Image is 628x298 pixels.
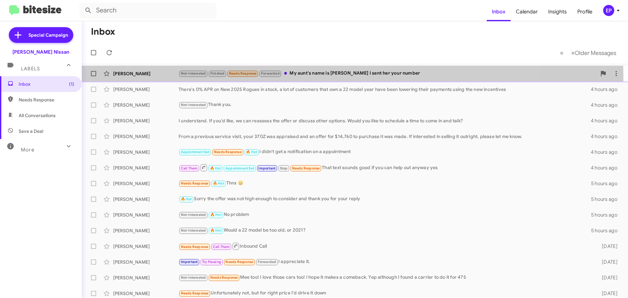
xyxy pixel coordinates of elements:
div: No problem [179,211,591,219]
span: Needs Response [292,166,320,170]
button: Next [567,46,620,60]
div: [PERSON_NAME] [113,70,179,77]
span: Needs Response [225,260,253,264]
span: Important [258,166,275,170]
input: Search [79,3,217,18]
div: 5 hours ago [591,180,623,187]
span: » [571,49,575,57]
span: Needs Response [181,245,209,249]
div: [PERSON_NAME] [113,290,179,297]
div: Unfortunately not, but for right price I'd drive it down [179,289,591,297]
div: [PERSON_NAME] [113,180,179,187]
span: Stop [280,166,288,170]
div: [PERSON_NAME] [113,243,179,250]
div: Thank you. [179,101,591,109]
span: « [560,49,564,57]
div: [DATE] [591,243,623,250]
div: Sorry the offer was not high enough to consider and thank you for your reply [179,195,591,203]
div: [DATE] [591,290,623,297]
span: (1) [69,81,74,87]
span: Inbox [19,81,74,87]
div: [PERSON_NAME] [113,117,179,124]
span: Save a Deal [19,128,43,134]
div: Would a 22 model be too old, or 2021? [179,227,591,234]
div: [PERSON_NAME] [113,133,179,140]
span: Forwarded [256,259,278,265]
span: Labels [21,66,40,72]
div: Mee too! I love those cars too! I hope it makes a comeback. Yep although I found a carrier to do ... [179,274,591,281]
span: Calendar [511,2,543,21]
span: Not-Interested [181,228,206,233]
div: [PERSON_NAME] [113,227,179,234]
span: 🔥 Hot [210,228,221,233]
div: My aunt's name is [PERSON_NAME] I sent her your number [179,70,597,77]
div: 4 hours ago [591,149,623,155]
div: From a previous service visit, your 370Z was appraised and an offer for $14,760 to purchase it wa... [179,133,591,140]
span: Try Pausing [202,260,221,264]
span: Needs Response [19,96,74,103]
span: Needs Response [181,291,209,295]
span: Appointment Set [225,166,254,170]
div: That text sounds good if you can help out anyway yes [179,164,591,172]
div: [DATE] [591,259,623,265]
span: Needs Response [210,275,238,280]
h1: Inbox [91,26,115,37]
span: Needs Response [181,181,209,185]
span: Call Them [181,166,198,170]
span: 🔥 Hot [210,213,221,217]
a: Inbox [487,2,511,21]
div: 5 hours ago [591,212,623,218]
span: Finished [210,71,225,76]
div: 4 hours ago [591,133,623,140]
div: [PERSON_NAME] [113,86,179,93]
span: Not-Interested [181,103,206,107]
span: Needs Response [229,71,257,76]
a: Insights [543,2,572,21]
div: [PERSON_NAME] [113,212,179,218]
div: [PERSON_NAME] [113,165,179,171]
div: [PERSON_NAME] [113,196,179,202]
div: [PERSON_NAME] [113,274,179,281]
span: Not-Interested [181,213,206,217]
div: Inbound Call [179,242,591,250]
span: Forwarded [259,71,281,77]
span: Appointment Set [181,150,210,154]
span: Not-Interested [181,71,206,76]
div: I appreciate it. [179,258,591,266]
div: 5 hours ago [591,196,623,202]
span: Older Messages [575,49,616,57]
span: More [21,147,34,153]
div: I didn't get a notification on a appointment [179,148,591,156]
div: Thnx 😀 [179,180,591,187]
a: Special Campaign [9,27,73,43]
div: 4 hours ago [591,117,623,124]
span: All Conversations [19,112,56,119]
span: Needs Response [214,150,242,154]
span: Call Them [213,245,230,249]
span: 🔥 Hot [210,166,221,170]
div: [DATE] [591,274,623,281]
div: 4 hours ago [591,102,623,108]
span: Special Campaign [28,32,68,38]
span: Important [181,260,198,264]
div: 5 hours ago [591,227,623,234]
div: I understand. If you'd like, we can reassess the offer or discuss other options. Would you like t... [179,117,591,124]
div: 4 hours ago [591,165,623,171]
div: [PERSON_NAME] [113,102,179,108]
span: 🔥 Hot [246,150,257,154]
div: [PERSON_NAME] [113,149,179,155]
span: 🔥 Hot [181,197,192,201]
span: Not-Interested [181,275,206,280]
button: Previous [556,46,567,60]
div: [PERSON_NAME] [113,259,179,265]
div: There's 0% APR on New 2025 Rogues in stock, a lot of customers that own a 22 model year have been... [179,86,591,93]
a: Profile [572,2,598,21]
button: EP [598,5,621,16]
div: [PERSON_NAME] Nissan [12,49,69,55]
span: 🔥 Hot [213,181,224,185]
div: 4 hours ago [591,86,623,93]
nav: Page navigation example [556,46,620,60]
